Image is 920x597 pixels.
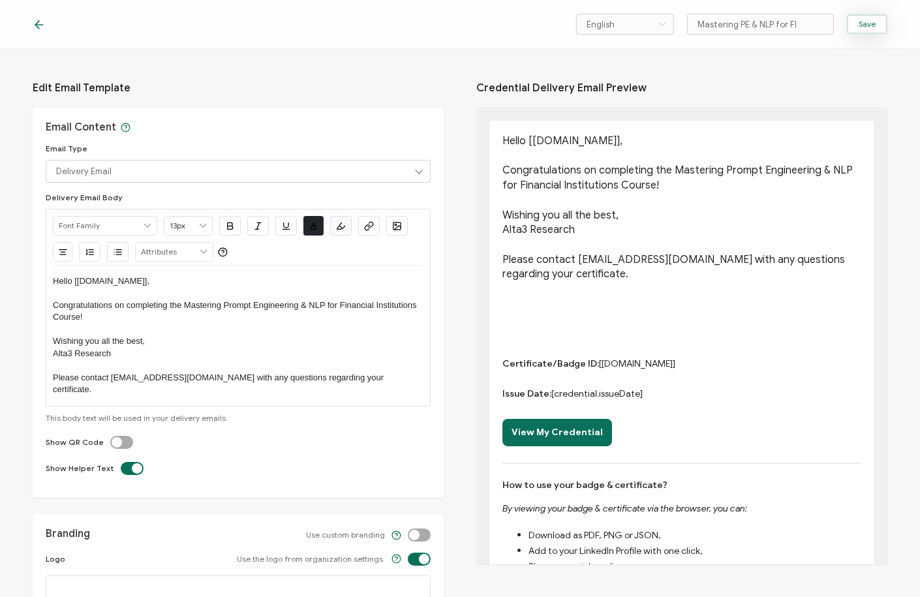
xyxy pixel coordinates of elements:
[529,530,661,541] span: Download as PDF, PNG or JSON,
[237,554,385,564] span: Use the logo from organization settings.
[859,20,876,28] span: Save
[54,217,157,235] input: Font Family
[53,335,423,347] p: Wishing you all the best,
[46,144,87,153] span: Email Type
[502,359,861,369] span: [[DOMAIN_NAME]]
[46,527,90,540] p: Branding
[53,299,423,324] p: Congratulations on completing the Mastering Prompt Engineering & NLP for Financial Institutions C...
[46,463,114,473] span: Show Helper Text
[164,217,212,235] input: Font Size
[502,208,861,223] p: Wishing you all the best,
[53,372,423,396] p: Please contact [EMAIL_ADDRESS][DOMAIN_NAME] with any questions regarding your certificate.
[46,437,104,447] span: Show QR Code
[502,503,747,514] i: By viewing your badge & certificate via the browser, you can:
[46,554,65,564] span: Logo
[46,413,228,423] span: This body text will be used in your delivery emails.
[46,192,123,202] span: Delivery Email Body
[502,253,861,282] p: Please contact [EMAIL_ADDRESS][DOMAIN_NAME] with any questions regarding your certificate.
[576,14,674,35] input: Select language
[53,348,423,360] p: Alta3 Research
[502,134,861,149] p: Hello [[DOMAIN_NAME]],
[53,275,423,287] p: Hello [[DOMAIN_NAME]],
[502,419,612,446] a: View My Credential
[855,534,920,597] iframe: Chat Widget
[33,69,444,108] span: Edit Email Template
[502,163,861,192] p: Congratulations on completing the Mastering Prompt Engineering & NLP for Financial Institutions C...
[502,389,861,399] span: [credential.issueDate]
[502,358,599,369] b: Certificate/Badge ID:
[502,388,551,399] b: Issue Date:
[136,243,213,261] input: Attributes
[529,545,703,557] span: Add to your LinkedIn Profile with one click,
[46,160,431,183] input: Delivery Email
[46,121,130,134] p: Email Content
[476,69,887,108] span: Credential Delivery Email Preview
[847,14,887,34] button: Save
[502,222,861,237] p: Alta3 Research
[502,480,667,491] b: How to use your badge & certificate?
[529,561,622,572] span: Share on social media,
[306,530,385,540] span: Use custom branding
